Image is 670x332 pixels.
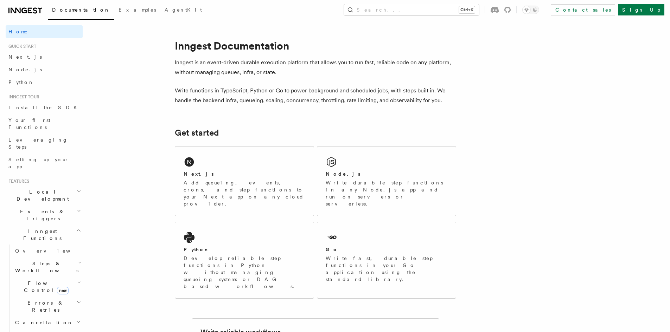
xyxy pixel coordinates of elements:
[6,178,29,184] span: Features
[175,86,456,105] p: Write functions in TypeScript, Python or Go to power background and scheduled jobs, with steps bu...
[6,51,83,63] a: Next.js
[6,153,83,173] a: Setting up your app
[6,225,83,245] button: Inngest Functions
[317,222,456,299] a: GoWrite fast, durable step functions in your Go application using the standard library.
[12,316,83,329] button: Cancellation
[175,39,456,52] h1: Inngest Documentation
[119,7,156,13] span: Examples
[8,117,50,130] span: Your first Functions
[551,4,615,15] a: Contact sales
[12,277,83,297] button: Flow Controlnew
[12,299,76,313] span: Errors & Retries
[6,101,83,114] a: Install the SDK
[6,134,83,153] a: Leveraging Steps
[326,179,447,207] p: Write durable step functions in any Node.js app and run on servers or serverless.
[317,146,456,216] a: Node.jsWrite durable step functions in any Node.js app and run on servers or serverless.
[6,208,77,222] span: Events & Triggers
[6,44,36,49] span: Quick start
[8,137,68,150] span: Leveraging Steps
[15,248,88,254] span: Overview
[326,255,447,283] p: Write fast, durable step functions in your Go application using the standard library.
[6,114,83,134] a: Your first Functions
[184,179,305,207] p: Add queueing, events, crons, and step functions to your Next app on any cloud provider.
[6,188,77,202] span: Local Development
[114,2,160,19] a: Examples
[12,297,83,316] button: Errors & Retries
[6,25,83,38] a: Home
[8,157,69,169] span: Setting up your app
[326,170,360,177] h2: Node.js
[12,260,78,274] span: Steps & Workflows
[184,255,305,290] p: Develop reliable step functions in Python without managing queueing systems or DAG based workflows.
[8,79,34,85] span: Python
[12,257,83,277] button: Steps & Workflows
[48,2,114,20] a: Documentation
[344,4,479,15] button: Search...Ctrl+K
[8,67,42,72] span: Node.js
[160,2,206,19] a: AgentKit
[6,228,76,242] span: Inngest Functions
[6,63,83,76] a: Node.js
[6,205,83,225] button: Events & Triggers
[6,76,83,89] a: Python
[184,246,210,253] h2: Python
[57,287,69,294] span: new
[12,280,77,294] span: Flow Control
[459,6,475,13] kbd: Ctrl+K
[175,222,314,299] a: PythonDevelop reliable step functions in Python without managing queueing systems or DAG based wo...
[165,7,202,13] span: AgentKit
[6,185,83,205] button: Local Development
[8,105,81,110] span: Install the SDK
[12,319,73,326] span: Cancellation
[326,246,338,253] h2: Go
[618,4,664,15] a: Sign Up
[175,58,456,77] p: Inngest is an event-driven durable execution platform that allows you to run fast, reliable code ...
[8,54,42,60] span: Next.js
[6,94,39,100] span: Inngest tour
[8,28,28,35] span: Home
[175,128,219,138] a: Get started
[522,6,539,14] button: Toggle dark mode
[52,7,110,13] span: Documentation
[175,146,314,216] a: Next.jsAdd queueing, events, crons, and step functions to your Next app on any cloud provider.
[184,170,214,177] h2: Next.js
[12,245,83,257] a: Overview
